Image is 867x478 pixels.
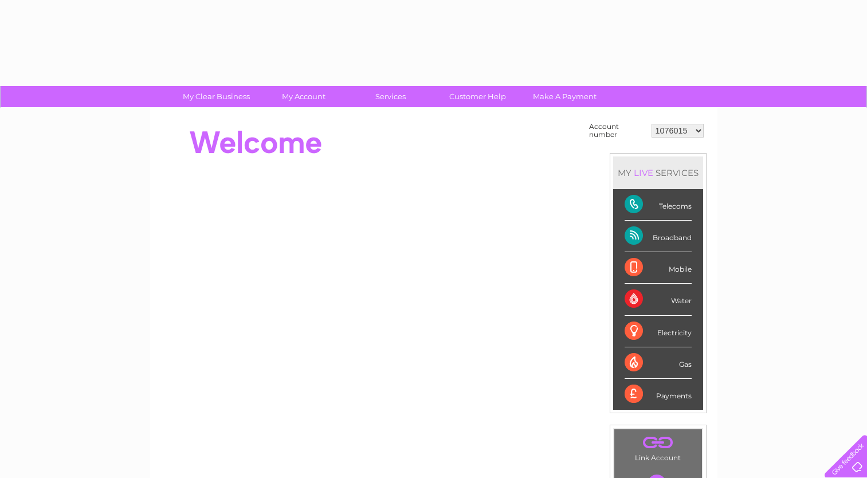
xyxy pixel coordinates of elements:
a: . [617,432,699,452]
div: Gas [625,347,692,379]
a: Services [343,86,438,107]
div: Telecoms [625,189,692,221]
td: Link Account [614,429,703,465]
td: Account number [586,120,649,142]
div: MY SERVICES [613,156,703,189]
div: LIVE [631,167,656,178]
div: Water [625,284,692,315]
a: Customer Help [430,86,525,107]
div: Broadband [625,221,692,252]
div: Electricity [625,316,692,347]
a: My Account [256,86,351,107]
div: Mobile [625,252,692,284]
a: My Clear Business [169,86,264,107]
div: Payments [625,379,692,410]
a: Make A Payment [517,86,612,107]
